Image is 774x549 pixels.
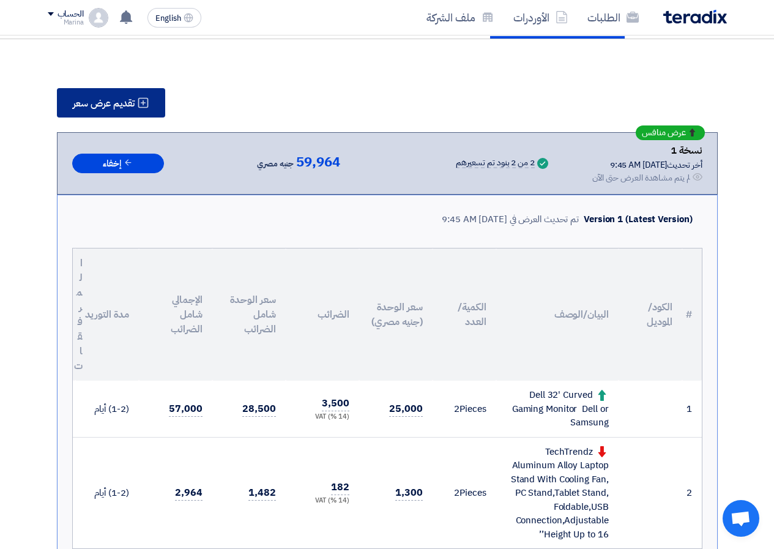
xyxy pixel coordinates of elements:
[454,402,460,416] span: 2
[496,248,619,381] th: البيان/الوصف
[506,388,609,430] div: Dell 32' Curved Gaming Monitor Dell or Samsung
[147,8,201,28] button: English
[578,3,649,32] a: الطلبات
[682,437,702,548] td: 2
[75,437,139,548] td: (1-2) أيام
[723,500,759,537] div: Open chat
[139,248,212,381] th: الإجمالي شامل الضرائب
[592,159,702,171] div: أخر تحديث [DATE] 9:45 AM
[48,19,84,26] div: Marina
[682,381,702,437] td: 1
[395,485,423,501] span: 1,300
[286,248,359,381] th: الضرائب
[73,248,75,381] th: المرفقات
[242,401,275,417] span: 28,500
[257,157,294,171] span: جنيه مصري
[642,129,686,137] span: عرض منافس
[155,14,181,23] span: English
[73,99,135,108] span: تقديم عرض سعر
[456,159,535,168] div: 2 من 2 بنود تم تسعيرهم
[169,401,202,417] span: 57,000
[359,248,433,381] th: سعر الوحدة (جنيه مصري)
[454,486,460,499] span: 2
[296,412,349,422] div: (14 %) VAT
[331,480,349,495] span: 182
[417,3,504,32] a: ملف الشركة
[433,248,496,381] th: الكمية/العدد
[592,143,702,159] div: نسخة 1
[89,8,108,28] img: profile_test.png
[57,88,165,118] button: تقديم عرض سعر
[75,248,139,381] th: مدة التوريد
[296,496,349,506] div: (14 %) VAT
[75,381,139,437] td: (1-2) أيام
[175,485,203,501] span: 2,964
[248,485,276,501] span: 1,482
[663,10,727,24] img: Teradix logo
[58,9,84,20] div: الحساب
[296,155,340,170] span: 59,964
[389,401,422,417] span: 25,000
[433,381,496,437] td: Pieces
[682,248,702,381] th: #
[584,212,692,226] div: Version 1 (Latest Version)
[504,3,578,32] a: الأوردرات
[506,445,609,542] div: TechTrendz Aluminum Alloy Laptop Stand With Cooling Fan, PC Stand,Tablet Stand, Foldable,USB Conn...
[592,171,690,184] div: لم يتم مشاهدة العرض حتى الآن
[442,212,579,226] div: تم تحديث العرض في [DATE] 9:45 AM
[322,396,349,411] span: 3,500
[619,248,682,381] th: الكود/الموديل
[72,154,164,174] button: إخفاء
[433,437,496,548] td: Pieces
[212,248,286,381] th: سعر الوحدة شامل الضرائب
